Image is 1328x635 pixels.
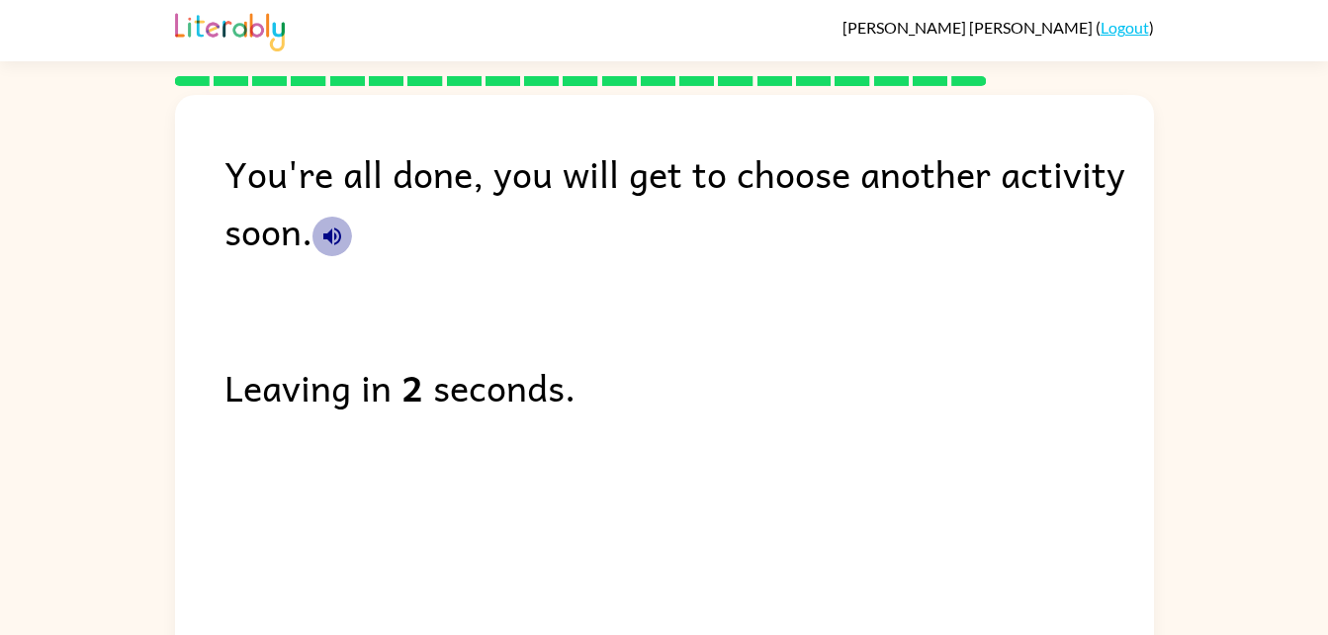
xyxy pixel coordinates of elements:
[401,358,423,415] b: 2
[175,8,285,51] img: Literably
[224,144,1154,259] div: You're all done, you will get to choose another activity soon.
[842,18,1154,37] div: ( )
[224,358,1154,415] div: Leaving in seconds.
[842,18,1096,37] span: [PERSON_NAME] [PERSON_NAME]
[1101,18,1149,37] a: Logout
